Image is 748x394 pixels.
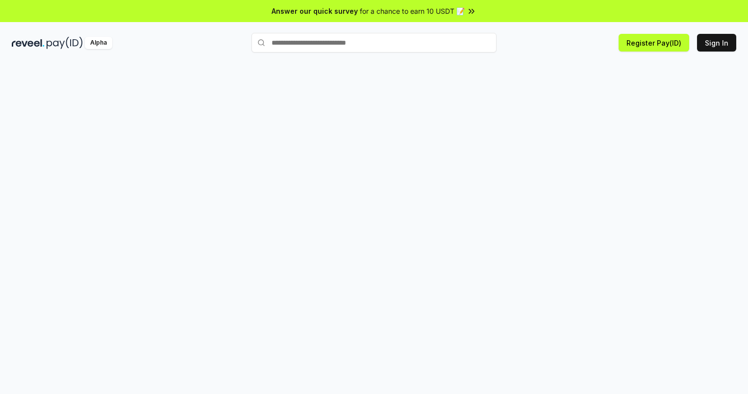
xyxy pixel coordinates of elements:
[697,34,736,52] button: Sign In
[360,6,465,16] span: for a chance to earn 10 USDT 📝
[47,37,83,49] img: pay_id
[12,37,45,49] img: reveel_dark
[619,34,689,52] button: Register Pay(ID)
[272,6,358,16] span: Answer our quick survey
[85,37,112,49] div: Alpha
